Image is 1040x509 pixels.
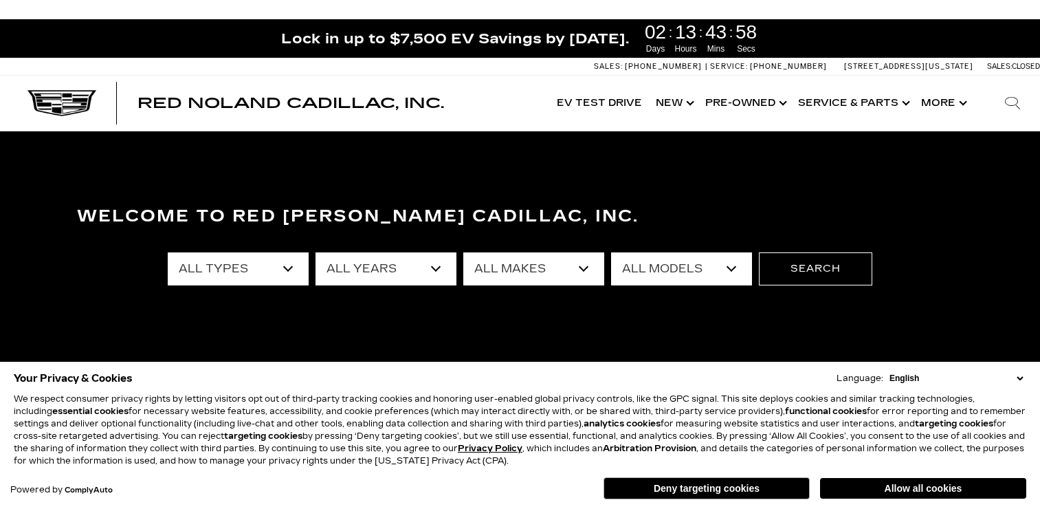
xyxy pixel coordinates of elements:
[594,63,705,70] a: Sales: [PHONE_NUMBER]
[463,252,604,285] select: Filter by make
[703,43,729,55] span: Mins
[703,23,729,42] span: 43
[759,252,872,285] button: Search
[649,76,698,131] a: New
[673,43,699,55] span: Hours
[52,407,129,416] strong: essential cookies
[584,419,661,429] strong: analytics cookies
[281,30,629,47] span: Lock in up to $7,500 EV Savings by [DATE].
[669,22,673,43] span: :
[316,252,456,285] select: Filter by year
[1017,26,1033,43] a: Close
[550,76,649,131] a: EV Test Drive
[643,43,669,55] span: Days
[14,369,133,388] span: Your Privacy & Cookies
[844,62,973,71] a: [STREET_ADDRESS][US_STATE]
[729,22,733,43] span: :
[699,22,703,43] span: :
[224,431,302,441] strong: targeting cookies
[837,374,883,382] div: Language:
[914,76,971,131] button: More
[458,444,522,453] a: Privacy Policy
[705,63,830,70] a: Service: [PHONE_NUMBER]
[14,393,1026,467] p: We respect consumer privacy rights by letting visitors opt out of third-party tracking cookies an...
[886,372,1026,385] select: Language Select
[137,96,444,110] a: Red Noland Cadillac, Inc.
[733,23,760,42] span: 58
[750,62,827,71] span: [PHONE_NUMBER]
[785,407,867,416] strong: functional cookies
[733,43,760,55] span: Secs
[604,477,810,499] button: Deny targeting cookies
[611,252,752,285] select: Filter by model
[168,252,309,285] select: Filter by type
[603,444,696,453] strong: Arbitration Provision
[625,62,702,71] span: [PHONE_NUMBER]
[673,23,699,42] span: 13
[594,62,623,71] span: Sales:
[77,203,964,230] h3: Welcome to Red [PERSON_NAME] Cadillac, Inc.
[137,95,444,111] span: Red Noland Cadillac, Inc.
[1012,62,1040,71] span: Closed
[710,62,748,71] span: Service:
[915,419,993,429] strong: targeting cookies
[65,486,113,495] a: ComplyAuto
[10,486,113,495] div: Powered by
[987,62,1012,71] span: Sales:
[820,478,1026,499] button: Allow all cookies
[643,23,669,42] span: 02
[698,76,791,131] a: Pre-Owned
[791,76,914,131] a: Service & Parts
[27,90,96,116] img: Cadillac Dark Logo with Cadillac White Text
